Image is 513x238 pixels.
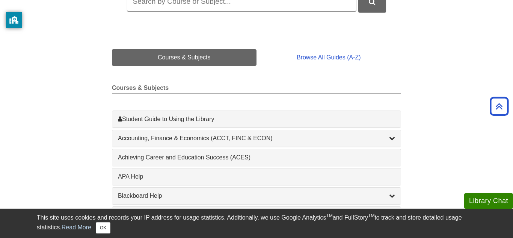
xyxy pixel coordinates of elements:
sup: TM [326,213,332,218]
a: Courses & Subjects [112,49,256,66]
a: Back to Top [487,101,511,111]
button: Library Chat [464,193,513,209]
div: This site uses cookies and records your IP address for usage statistics. Additionally, we use Goo... [37,213,476,233]
a: Read More [62,224,91,230]
a: Accounting, Finance & Economics (ACCT, FINC & ECON) [118,134,395,143]
a: APA Help [118,172,395,181]
h2: Courses & Subjects [112,85,401,94]
a: Achieving Career and Education Success (ACES) [118,153,395,162]
a: Student Guide to Using the Library [118,115,395,124]
a: Browse All Guides (A-Z) [256,49,401,66]
sup: TM [368,213,374,218]
button: privacy banner [6,12,22,28]
a: Blackboard Help [118,191,395,200]
button: Close [96,222,110,233]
